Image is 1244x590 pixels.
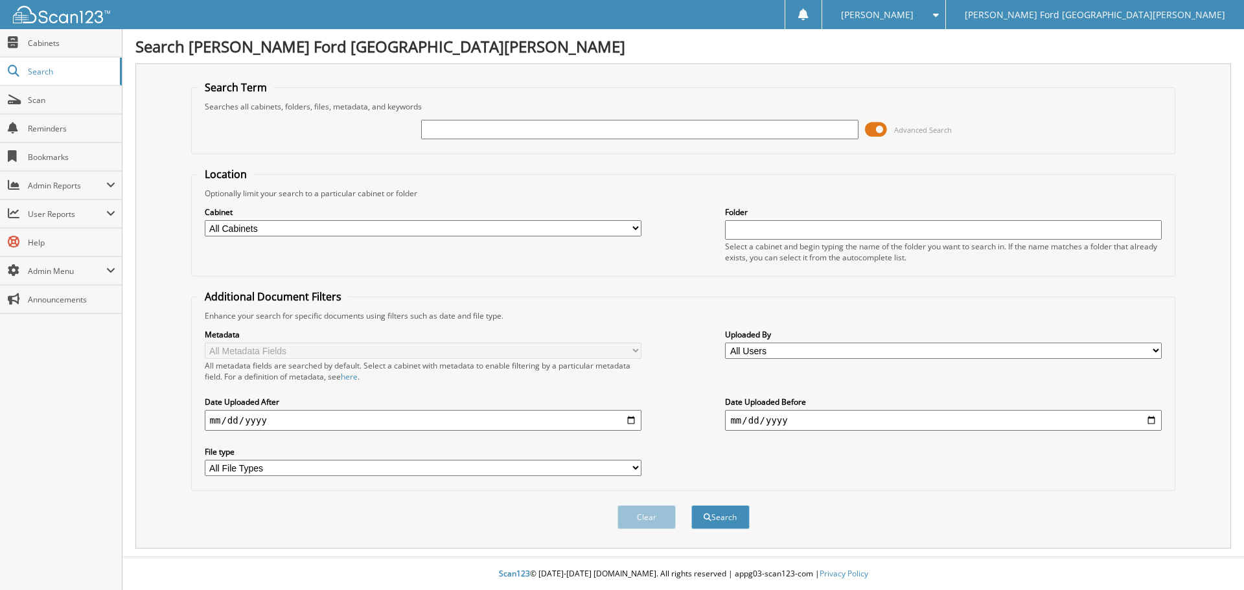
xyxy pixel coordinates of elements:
[28,209,106,220] span: User Reports
[122,558,1244,590] div: © [DATE]-[DATE] [DOMAIN_NAME]. All rights reserved | appg03-scan123-com |
[725,396,1162,407] label: Date Uploaded Before
[725,241,1162,263] div: Select a cabinet and begin typing the name of the folder you want to search in. If the name match...
[820,568,868,579] a: Privacy Policy
[198,80,273,95] legend: Search Term
[28,95,115,106] span: Scan
[13,6,110,23] img: scan123-logo-white.svg
[28,180,106,191] span: Admin Reports
[965,11,1225,19] span: [PERSON_NAME] Ford [GEOGRAPHIC_DATA][PERSON_NAME]
[28,152,115,163] span: Bookmarks
[691,505,750,529] button: Search
[28,66,113,77] span: Search
[198,167,253,181] legend: Location
[205,360,641,382] div: All metadata fields are searched by default. Select a cabinet with metadata to enable filtering b...
[28,294,115,305] span: Announcements
[499,568,530,579] span: Scan123
[135,36,1231,57] h1: Search [PERSON_NAME] Ford [GEOGRAPHIC_DATA][PERSON_NAME]
[841,11,914,19] span: [PERSON_NAME]
[28,123,115,134] span: Reminders
[725,329,1162,340] label: Uploaded By
[198,310,1169,321] div: Enhance your search for specific documents using filters such as date and file type.
[205,446,641,457] label: File type
[205,410,641,431] input: start
[894,125,952,135] span: Advanced Search
[198,289,348,304] legend: Additional Document Filters
[28,266,106,277] span: Admin Menu
[28,38,115,49] span: Cabinets
[725,207,1162,218] label: Folder
[198,101,1169,112] div: Searches all cabinets, folders, files, metadata, and keywords
[205,396,641,407] label: Date Uploaded After
[725,410,1162,431] input: end
[341,371,358,382] a: here
[205,329,641,340] label: Metadata
[205,207,641,218] label: Cabinet
[28,237,115,248] span: Help
[198,188,1169,199] div: Optionally limit your search to a particular cabinet or folder
[617,505,676,529] button: Clear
